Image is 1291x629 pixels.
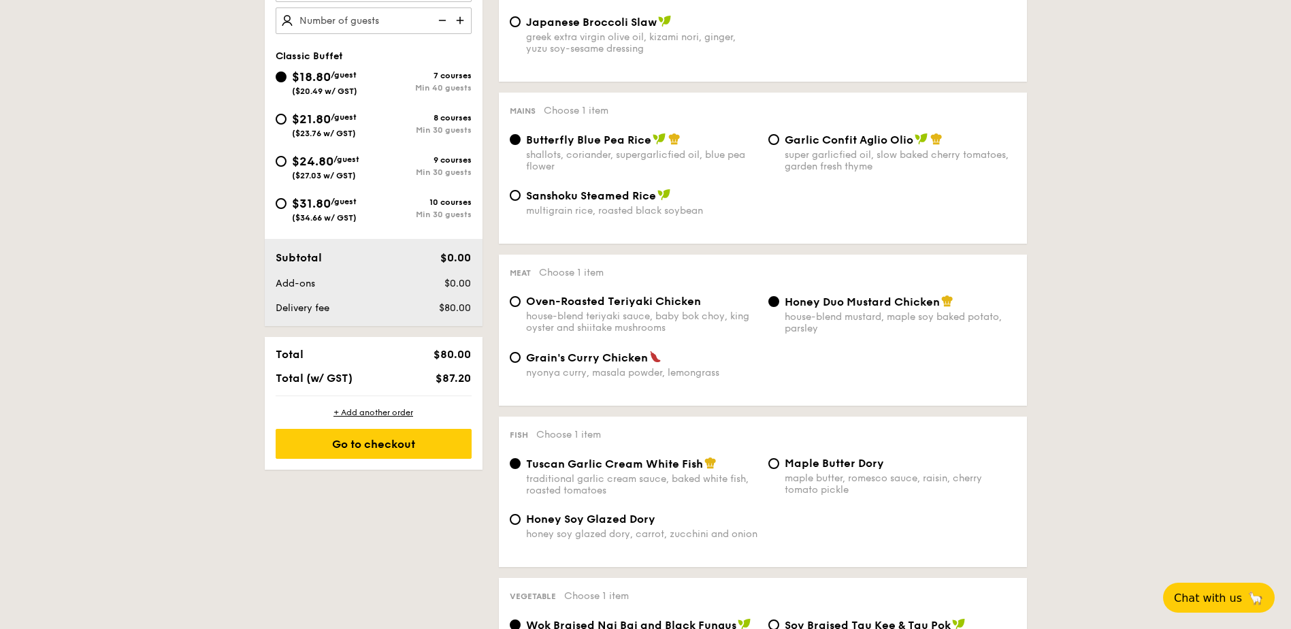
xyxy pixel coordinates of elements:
[510,592,556,601] span: Vegetable
[768,458,779,469] input: Maple Butter Dorymaple butter, romesco sauce, raisin, cherry tomato pickle
[374,197,472,207] div: 10 courses
[292,112,331,127] span: $21.80
[510,514,521,525] input: Honey Soy Glazed Doryhoney soy glazed dory, carrot, zucchini and onion
[649,351,661,363] img: icon-spicy.37a8142b.svg
[292,196,331,211] span: $31.80
[451,7,472,33] img: icon-add.58712e84.svg
[292,213,357,223] span: ($34.66 w/ GST)
[431,7,451,33] img: icon-reduce.1d2dbef1.svg
[526,310,757,334] div: house-blend teriyaki sauce, baby bok choy, king oyster and shiitake mushrooms
[331,197,357,206] span: /guest
[292,154,333,169] span: $24.80
[915,133,928,145] img: icon-vegan.f8ff3823.svg
[510,190,521,201] input: Sanshoku Steamed Ricemultigrain rice, roasted black soybean
[276,251,322,264] span: Subtotal
[785,295,940,308] span: Honey Duo Mustard Chicken
[292,129,356,138] span: ($23.76 w/ GST)
[526,367,757,378] div: nyonya curry, masala powder, lemongrass
[436,372,471,385] span: $87.20
[658,15,672,27] img: icon-vegan.f8ff3823.svg
[276,71,287,82] input: $18.80/guest($20.49 w/ GST)7 coursesMin 40 guests
[276,348,304,361] span: Total
[276,372,353,385] span: Total (w/ GST)
[785,133,913,146] span: Garlic Confit Aglio Olio
[374,71,472,80] div: 7 courses
[374,125,472,135] div: Min 30 guests
[526,351,648,364] span: Grain's Curry Chicken
[510,268,531,278] span: Meat
[668,133,681,145] img: icon-chef-hat.a58ddaea.svg
[930,133,943,145] img: icon-chef-hat.a58ddaea.svg
[292,171,356,180] span: ($27.03 w/ GST)
[785,457,884,470] span: Maple Butter Dory
[526,457,703,470] span: Tuscan Garlic Cream White Fish
[785,311,1016,334] div: house-blend mustard, maple soy baked potato, parsley
[444,278,471,289] span: $0.00
[526,528,757,540] div: honey soy glazed dory, carrot, zucchini and onion
[526,513,655,526] span: Honey Soy Glazed Dory
[333,155,359,164] span: /guest
[657,189,671,201] img: icon-vegan.f8ff3823.svg
[1163,583,1275,613] button: Chat with us🦙
[440,251,471,264] span: $0.00
[276,198,287,209] input: $31.80/guest($34.66 w/ GST)10 coursesMin 30 guests
[510,106,536,116] span: Mains
[374,167,472,177] div: Min 30 guests
[704,457,717,469] img: icon-chef-hat.a58ddaea.svg
[374,155,472,165] div: 9 courses
[439,302,471,314] span: $80.00
[941,295,953,307] img: icon-chef-hat.a58ddaea.svg
[526,473,757,496] div: traditional garlic cream sauce, baked white fish, roasted tomatoes
[539,267,604,278] span: Choose 1 item
[510,352,521,363] input: Grain's Curry Chickennyonya curry, masala powder, lemongrass
[292,69,331,84] span: $18.80
[276,7,472,34] input: Number of guests
[276,407,472,418] div: + Add another order
[276,429,472,459] div: Go to checkout
[276,156,287,167] input: $24.80/guest($27.03 w/ GST)9 coursesMin 30 guests
[544,105,608,116] span: Choose 1 item
[1247,590,1264,606] span: 🦙
[768,134,779,145] input: Garlic Confit Aglio Oliosuper garlicfied oil, slow baked cherry tomatoes, garden fresh thyme
[276,278,315,289] span: Add-ons
[768,296,779,307] input: Honey Duo Mustard Chickenhouse-blend mustard, maple soy baked potato, parsley
[526,133,651,146] span: Butterfly Blue Pea Rice
[510,296,521,307] input: Oven-Roasted Teriyaki Chickenhouse-blend teriyaki sauce, baby bok choy, king oyster and shiitake ...
[374,113,472,123] div: 8 courses
[526,205,757,216] div: multigrain rice, roasted black soybean
[564,590,629,602] span: Choose 1 item
[374,83,472,93] div: Min 40 guests
[331,70,357,80] span: /guest
[510,16,521,27] input: Japanese Broccoli Slawgreek extra virgin olive oil, kizami nori, ginger, yuzu soy-sesame dressing
[510,458,521,469] input: Tuscan Garlic Cream White Fishtraditional garlic cream sauce, baked white fish, roasted tomatoes
[785,149,1016,172] div: super garlicfied oil, slow baked cherry tomatoes, garden fresh thyme
[526,149,757,172] div: shallots, coriander, supergarlicfied oil, blue pea flower
[510,134,521,145] input: Butterfly Blue Pea Riceshallots, coriander, supergarlicfied oil, blue pea flower
[276,114,287,125] input: $21.80/guest($23.76 w/ GST)8 coursesMin 30 guests
[526,295,701,308] span: Oven-Roasted Teriyaki Chicken
[1174,592,1242,604] span: Chat with us
[526,189,656,202] span: Sanshoku Steamed Rice
[526,31,757,54] div: greek extra virgin olive oil, kizami nori, ginger, yuzu soy-sesame dressing
[331,112,357,122] span: /guest
[434,348,471,361] span: $80.00
[653,133,666,145] img: icon-vegan.f8ff3823.svg
[510,430,528,440] span: Fish
[292,86,357,96] span: ($20.49 w/ GST)
[536,429,601,440] span: Choose 1 item
[276,302,329,314] span: Delivery fee
[785,472,1016,496] div: maple butter, romesco sauce, raisin, cherry tomato pickle
[526,16,657,29] span: Japanese Broccoli Slaw
[276,50,343,62] span: Classic Buffet
[374,210,472,219] div: Min 30 guests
